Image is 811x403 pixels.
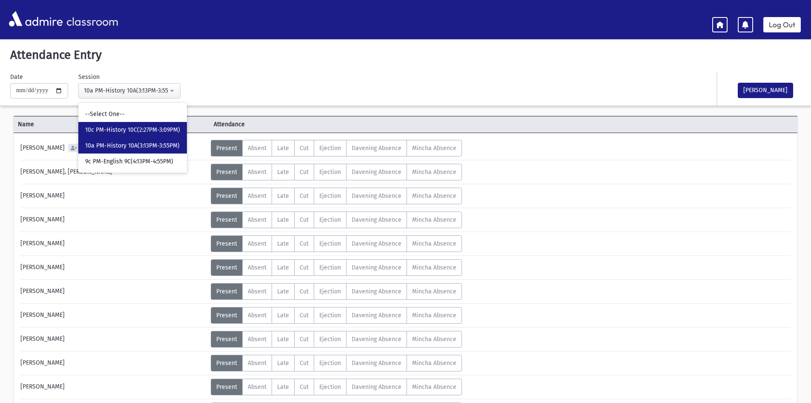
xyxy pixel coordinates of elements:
[211,259,462,276] div: AttTypes
[352,336,401,343] span: Davening Absence
[85,110,125,119] span: --Select One--
[277,216,289,223] span: Late
[78,145,84,151] span: 2
[300,264,309,271] span: Cut
[412,360,456,367] span: Mincha Absence
[211,331,462,348] div: AttTypes
[65,8,118,30] span: classroom
[16,259,211,276] div: [PERSON_NAME]
[277,264,289,271] span: Late
[248,168,267,176] span: Absent
[412,240,456,247] span: Mincha Absence
[16,307,211,324] div: [PERSON_NAME]
[352,288,401,295] span: Davening Absence
[319,360,341,367] span: Ejection
[319,312,341,319] span: Ejection
[300,145,309,152] span: Cut
[412,145,456,152] span: Mincha Absence
[216,312,237,319] span: Present
[300,312,309,319] span: Cut
[319,336,341,343] span: Ejection
[319,192,341,200] span: Ejection
[7,48,804,62] h5: Attendance Entry
[78,83,181,99] button: 10a PM-History 10A(3:13PM-3:55PM)
[16,212,211,228] div: [PERSON_NAME]
[16,331,211,348] div: [PERSON_NAME]
[216,360,237,367] span: Present
[352,264,401,271] span: Davening Absence
[16,188,211,204] div: [PERSON_NAME]
[412,336,456,343] span: Mincha Absence
[248,312,267,319] span: Absent
[216,240,237,247] span: Present
[352,360,401,367] span: Davening Absence
[14,120,209,129] span: Name
[319,240,341,247] span: Ejection
[300,168,309,176] span: Cut
[319,264,341,271] span: Ejection
[248,145,267,152] span: Absent
[216,145,237,152] span: Present
[277,312,289,319] span: Late
[277,383,289,391] span: Late
[300,240,309,247] span: Cut
[277,336,289,343] span: Late
[211,283,462,300] div: AttTypes
[211,235,462,252] div: AttTypes
[248,216,267,223] span: Absent
[300,192,309,200] span: Cut
[248,288,267,295] span: Absent
[352,192,401,200] span: Davening Absence
[78,72,100,81] label: Session
[211,164,462,180] div: AttTypes
[352,240,401,247] span: Davening Absence
[85,142,180,150] span: 10a PM-History 10A(3:13PM-3:55PM)
[277,288,289,295] span: Late
[7,9,65,29] img: AdmirePro
[216,216,237,223] span: Present
[16,140,211,157] div: [PERSON_NAME]
[300,336,309,343] span: Cut
[16,235,211,252] div: [PERSON_NAME]
[209,120,405,129] span: Attendance
[319,168,341,176] span: Ejection
[216,288,237,295] span: Present
[216,336,237,343] span: Present
[10,72,23,81] label: Date
[352,312,401,319] span: Davening Absence
[412,312,456,319] span: Mincha Absence
[277,240,289,247] span: Late
[248,336,267,343] span: Absent
[277,168,289,176] span: Late
[211,212,462,228] div: AttTypes
[300,360,309,367] span: Cut
[412,288,456,295] span: Mincha Absence
[211,355,462,371] div: AttTypes
[248,192,267,200] span: Absent
[412,264,456,271] span: Mincha Absence
[216,383,237,391] span: Present
[300,383,309,391] span: Cut
[216,168,237,176] span: Present
[211,379,462,395] div: AttTypes
[16,283,211,300] div: [PERSON_NAME]
[738,83,793,98] button: [PERSON_NAME]
[352,168,401,176] span: Davening Absence
[84,86,168,95] div: 10a PM-History 10A(3:13PM-3:55PM)
[412,192,456,200] span: Mincha Absence
[352,216,401,223] span: Davening Absence
[85,126,180,134] span: 10c PM-History 10C(2:27PM-3:09PM)
[277,192,289,200] span: Late
[16,379,211,395] div: [PERSON_NAME]
[85,157,173,166] span: 9c PM-English 9C(4:13PM-4:55PM)
[352,145,401,152] span: Davening Absence
[248,383,267,391] span: Absent
[300,216,309,223] span: Cut
[16,355,211,371] div: [PERSON_NAME]
[319,288,341,295] span: Ejection
[248,240,267,247] span: Absent
[216,192,237,200] span: Present
[248,264,267,271] span: Absent
[277,360,289,367] span: Late
[763,17,801,32] a: Log Out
